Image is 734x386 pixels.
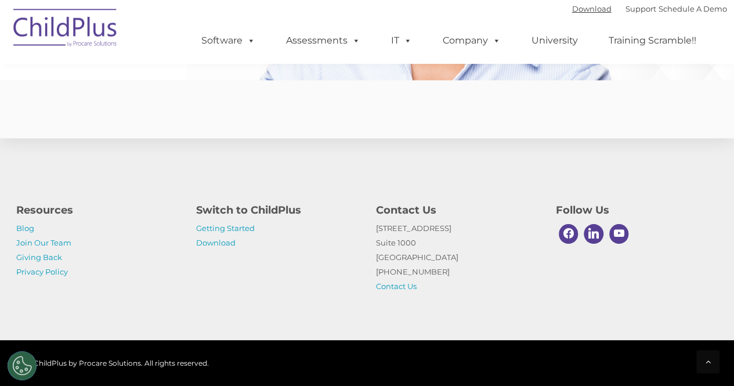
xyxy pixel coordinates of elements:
h4: Contact Us [376,202,538,218]
a: Getting Started [196,223,255,233]
p: [STREET_ADDRESS] Suite 1000 [GEOGRAPHIC_DATA] [PHONE_NUMBER] [376,221,538,294]
h4: Switch to ChildPlus [196,202,359,218]
a: Download [572,4,612,13]
a: Support [625,4,656,13]
a: Schedule A Demo [659,4,727,13]
a: Blog [16,223,34,233]
a: Company [431,29,512,52]
a: Software [190,29,267,52]
img: ChildPlus by Procare Solutions [8,1,124,59]
a: Facebook [556,221,581,247]
a: Linkedin [581,221,606,247]
a: IT [379,29,424,52]
a: University [520,29,590,52]
a: Giving Back [16,252,62,262]
button: Cookies Settings [8,351,37,380]
h4: Resources [16,202,179,218]
a: Privacy Policy [16,267,68,276]
font: | [572,4,727,13]
h4: Follow Us [556,202,718,218]
a: Download [196,238,236,247]
a: Youtube [606,221,632,247]
a: Assessments [274,29,372,52]
a: Contact Us [376,282,417,291]
a: Training Scramble!! [597,29,708,52]
a: Join Our Team [16,238,71,247]
span: © 2025 ChildPlus by Procare Solutions. All rights reserved. [8,359,209,367]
